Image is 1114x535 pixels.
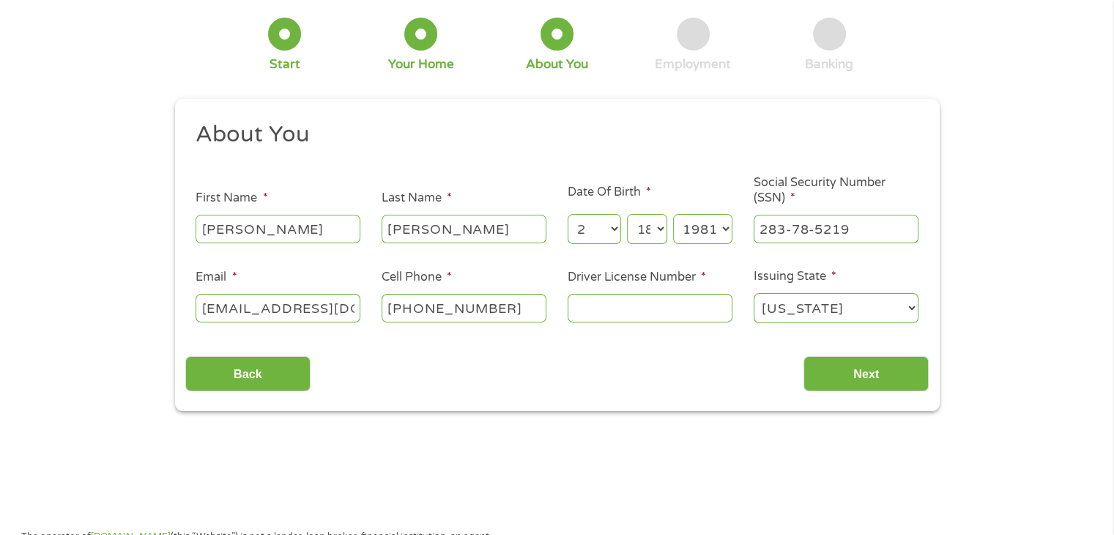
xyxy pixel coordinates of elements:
[382,294,546,322] input: (541) 754-3010
[382,215,546,243] input: Smith
[568,185,651,200] label: Date Of Birth
[382,270,452,285] label: Cell Phone
[388,56,454,73] div: Your Home
[754,215,918,243] input: 078-05-1120
[655,56,731,73] div: Employment
[196,215,360,243] input: John
[196,294,360,322] input: john@gmail.com
[805,56,853,73] div: Banking
[196,270,237,285] label: Email
[526,56,588,73] div: About You
[568,270,706,285] label: Driver License Number
[803,356,929,392] input: Next
[185,356,311,392] input: Back
[270,56,300,73] div: Start
[196,191,267,206] label: First Name
[196,120,907,150] h2: About You
[754,269,836,284] label: Issuing State
[754,175,918,206] label: Social Security Number (SSN)
[382,191,452,206] label: Last Name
